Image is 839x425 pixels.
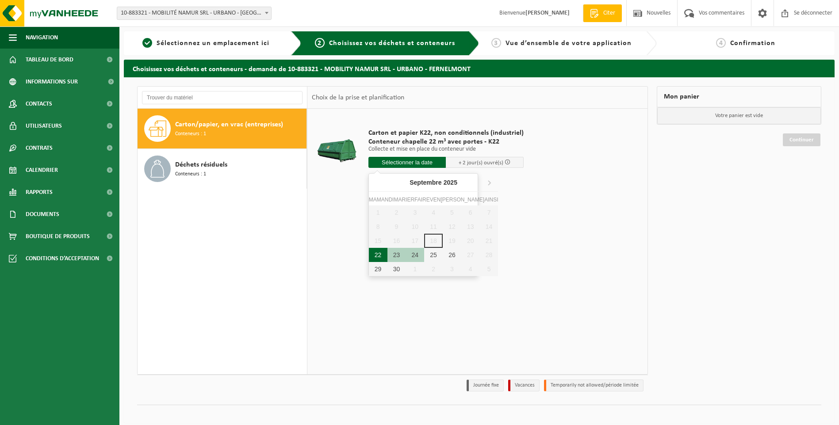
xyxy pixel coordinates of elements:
[657,107,821,124] p: Votre panier est vide
[484,195,498,204] div: ainsi
[414,195,430,204] div: Faire
[583,4,622,22] a: Citer
[730,40,775,47] span: Confirmation
[544,379,644,391] li: Temporarily not allowed/période limitée
[26,247,99,269] span: Conditions d’acceptation
[716,38,726,48] span: 4
[394,195,414,204] div: Marier
[329,40,455,47] span: Choisissez vos déchets et conteneurs
[783,133,820,146] a: Continuer
[175,159,227,170] span: Déchets résiduels
[142,38,152,48] span: 1
[499,10,570,16] font: Bienvenue
[138,149,307,189] button: Déchets résiduels Conteneurs : 1
[26,159,58,181] span: Calendrier
[388,195,394,204] div: Di
[387,262,406,276] div: 30
[444,179,457,186] i: 2025
[424,262,443,276] div: 2
[307,87,409,109] div: Choix de la prise et planification
[424,248,443,262] div: 25
[410,179,441,186] font: Septembre
[26,181,53,203] span: Rapports
[406,262,424,276] div: 1
[26,115,62,137] span: Utilisateurs
[368,146,524,152] p: Collecte et mise en place du conteneur vide
[406,248,424,262] div: 24
[128,38,284,49] a: 1Sélectionnez un emplacement ici
[657,86,821,107] div: Mon panier
[315,38,325,48] span: 2
[369,262,387,276] div: 29
[26,71,102,93] span: Informations sur l’entreprise
[117,7,272,20] span: 10-883321 - MOBILITY NAMUR SRL - URBANO - FERNELMONT
[142,91,303,104] input: Trouver du matériel
[525,10,570,16] strong: [PERSON_NAME]
[175,130,206,138] span: Conteneurs : 1
[430,195,441,204] div: Ven
[459,160,503,166] span: + 2 jour(s) ouvré(s)
[175,119,283,130] span: Carton/papier, en vrac (entreprises)
[601,9,617,18] span: Citer
[369,248,387,262] div: 22
[368,157,446,168] input: Sélectionner la date
[124,60,835,77] h2: Choisissez vos déchets et conteneurs - demande de 10-883321 - MOBILITY NAMUR SRL - URBANO - FERNE...
[157,40,269,47] span: Sélectionnez un emplacement ici
[441,195,484,204] div: [PERSON_NAME]
[26,203,59,225] span: Documents
[387,248,406,262] div: 23
[443,262,461,276] div: 3
[26,49,73,71] span: Tableau de bord
[26,225,90,247] span: Boutique de produits
[117,7,271,19] span: 10-883321 - MOBILITY NAMUR SRL - URBANO - FERNELMONT
[175,170,206,178] span: Conteneurs : 1
[467,379,504,391] li: Journée fixe
[506,40,632,47] span: Vue d’ensemble de votre application
[368,137,524,146] span: Conteneur chapelle 22 m³ avec portes - K22
[26,27,58,49] span: Navigation
[491,38,501,48] span: 3
[368,129,524,137] span: Carton et papier K22, non conditionnels (industriel)
[138,109,307,149] button: Carton/papier, en vrac (entreprises) Conteneurs : 1
[369,195,389,204] div: maman
[508,379,540,391] li: Vacances
[26,137,53,159] span: Contrats
[26,93,52,115] span: Contacts
[443,248,461,262] div: 26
